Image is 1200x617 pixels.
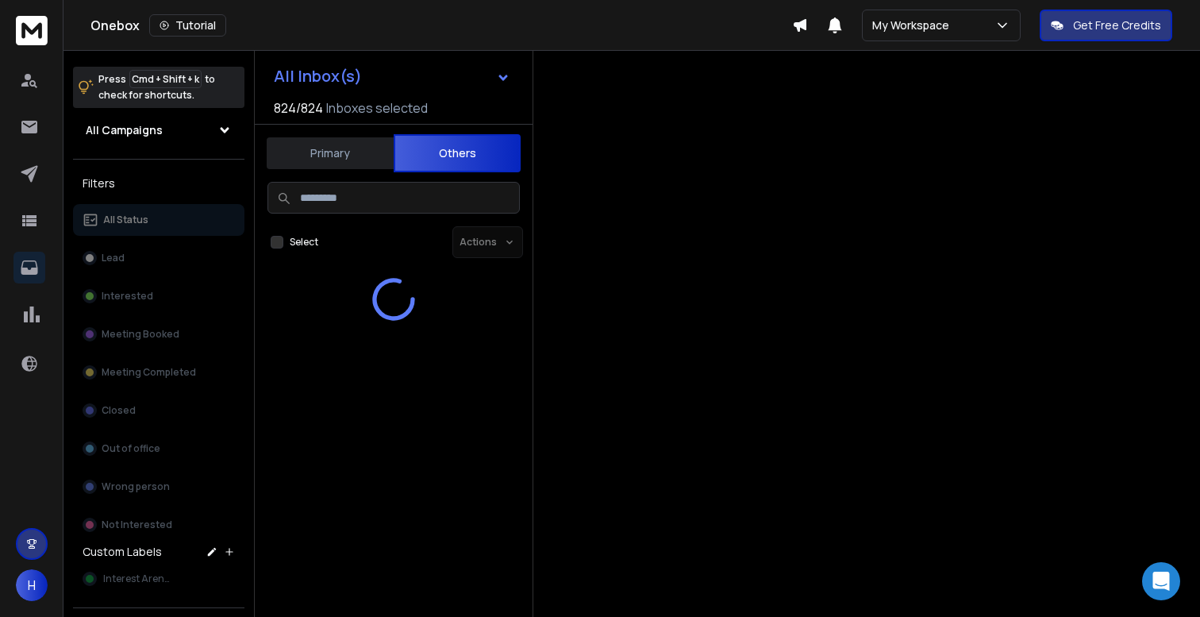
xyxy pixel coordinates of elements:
[1142,562,1180,600] div: Open Intercom Messenger
[90,14,792,37] div: Onebox
[1073,17,1161,33] p: Get Free Credits
[290,236,318,249] label: Select
[274,68,362,84] h1: All Inbox(s)
[16,569,48,601] button: H
[73,172,244,195] h3: Filters
[149,14,226,37] button: Tutorial
[872,17,956,33] p: My Workspace
[267,136,394,171] button: Primary
[274,98,323,118] span: 824 / 824
[261,60,523,92] button: All Inbox(s)
[86,122,163,138] h1: All Campaigns
[98,71,215,103] p: Press to check for shortcuts.
[83,544,162,560] h3: Custom Labels
[394,134,521,172] button: Others
[1040,10,1172,41] button: Get Free Credits
[129,70,202,88] span: Cmd + Shift + k
[326,98,428,118] h3: Inboxes selected
[73,114,244,146] button: All Campaigns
